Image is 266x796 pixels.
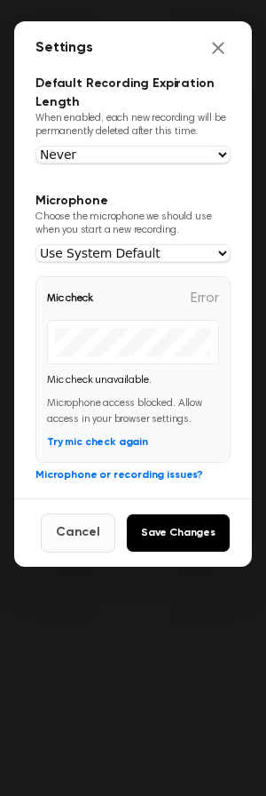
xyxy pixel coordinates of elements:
p: Choose the microphone we should use when you start a new recording. [35,211,231,237]
p: When enabled, each new recording will be permanently deleted after this time. [35,112,231,139]
button: Close settings [206,36,231,60]
span: Error [191,288,219,309]
span: Mic check unavailable. [47,375,151,386]
h3: Default Recording Expiration Length [35,75,231,112]
h3: Microphone [35,192,231,211]
button: Cancel [41,513,115,553]
button: Try mic check again [47,434,148,450]
button: Save Changes [126,513,231,553]
button: Microphone or recording issues? [35,467,203,483]
p: Microphone access blocked. Allow access in your browser settings. [47,395,219,427]
h2: Settings [35,37,93,59]
span: Mic check [47,291,93,306]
